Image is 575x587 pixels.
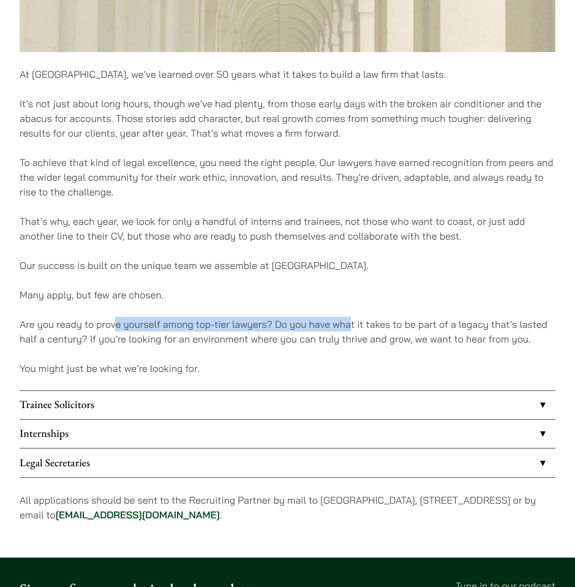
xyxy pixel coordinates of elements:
p: At [GEOGRAPHIC_DATA], we’ve learned over 50 years what it takes to build a law firm that lasts. [20,67,555,81]
p: That’s why, each year, we look for only a handful of interns and trainees, not those who want to ... [20,214,555,243]
p: You might just be what we’re looking for. [20,361,555,376]
a: [EMAIL_ADDRESS][DOMAIN_NAME] [56,509,220,521]
a: Trainee Solicitors [20,391,555,419]
p: Are you ready to prove yourself among top-tier lawyers? Do you have what it takes to be part of a... [20,317,555,346]
p: To achieve that kind of legal excellence, you need the right people. Our lawyers have earned reco... [20,155,555,199]
p: All applications should be sent to the Recruiting Partner by mail to [GEOGRAPHIC_DATA], [STREET_A... [20,493,555,522]
p: It’s not just about long hours, though we’ve had plenty, from those early days with the broken ai... [20,96,555,140]
p: Many apply, but few are chosen. [20,287,555,302]
p: Our success is built on the unique team we assemble at [GEOGRAPHIC_DATA]. [20,258,555,273]
a: Legal Secretaries [20,449,555,477]
a: Internships [20,420,555,448]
